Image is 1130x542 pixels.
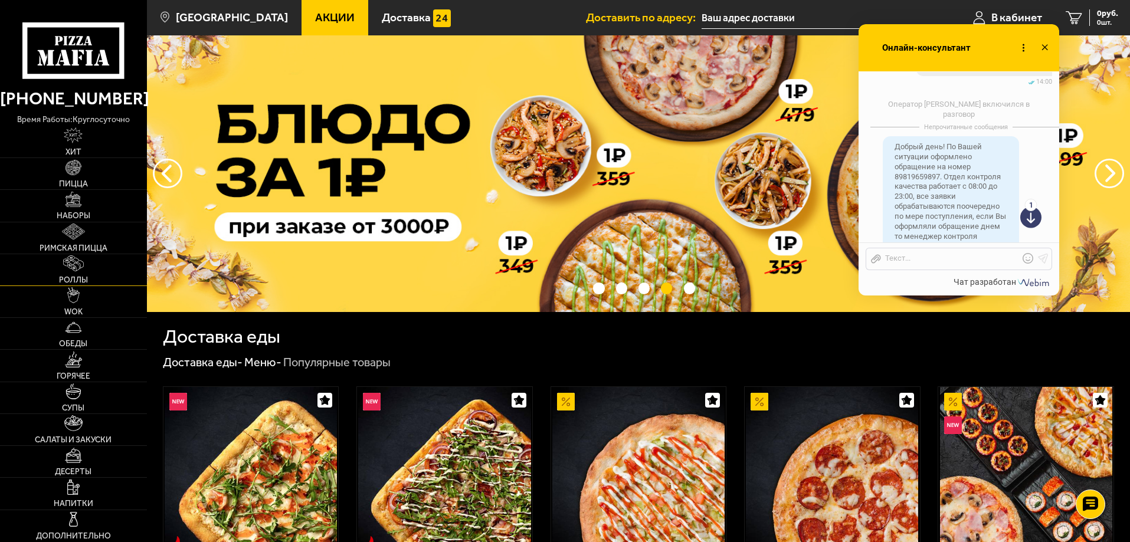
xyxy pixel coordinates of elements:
[65,148,81,156] span: Хит
[283,355,391,370] div: Популярные товары
[62,404,84,412] span: Супы
[954,277,1052,287] a: Чат разработан
[169,393,187,410] img: Новинка
[888,100,1030,119] span: Оператор [PERSON_NAME] включился в разговор
[59,340,87,348] span: Обеды
[1036,78,1052,86] span: 14:00
[1097,19,1118,26] span: 0 шт.
[59,276,88,284] span: Роллы
[866,123,1066,131] div: Непрочитанные сообщения
[163,327,280,346] h1: Доставка еды
[59,180,88,188] span: Пицца
[244,355,281,369] a: Меню-
[64,308,83,316] span: WOK
[684,283,695,294] button: точки переключения
[382,12,431,23] span: Доставка
[557,393,575,410] img: Акционный
[163,355,243,369] a: Доставка еды-
[586,12,702,23] span: Доставить по адресу:
[54,500,93,508] span: Напитки
[55,468,91,476] span: Десерты
[991,12,1042,23] span: В кабинет
[153,159,182,188] button: следующий
[1097,9,1118,18] span: 0 руб.
[638,283,650,294] button: точки переключения
[176,12,288,23] span: [GEOGRAPHIC_DATA]
[315,12,355,23] span: Акции
[593,283,604,294] button: точки переключения
[661,283,672,294] button: точки переключения
[702,7,928,29] input: Ваш адрес доставки
[363,393,381,410] img: Новинка
[57,372,90,380] span: Горячее
[882,41,971,52] span: Онлайн-консультант
[36,532,111,540] span: Дополнительно
[944,416,962,434] img: Новинка
[40,244,107,252] span: Римская пицца
[751,393,768,410] img: Акционный
[944,393,962,410] img: Акционный
[616,283,627,294] button: точки переключения
[35,436,112,444] span: Салаты и закуски
[433,9,451,27] img: 15daf4d41897b9f0e9f617042186c801.svg
[57,212,90,220] span: Наборы
[1095,159,1124,188] button: предыдущий
[895,142,1006,271] span: Добрый день! По Вашей ситуации оформлено обращение на номер 89819659897. Отдел контроля качества ...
